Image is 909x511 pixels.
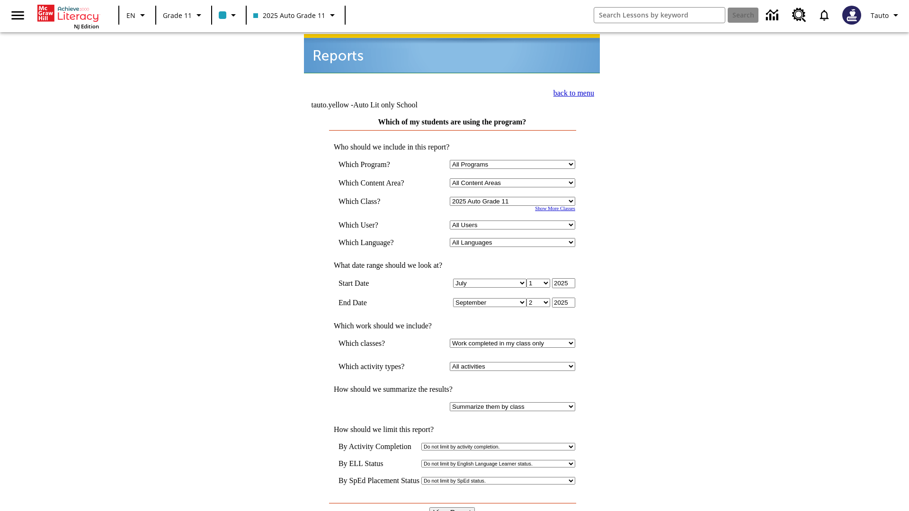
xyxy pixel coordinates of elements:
[812,3,837,27] a: Notifications
[159,7,208,24] button: Grade: Grade 11, Select a grade
[339,459,419,468] td: By ELL Status
[329,261,575,270] td: What date range should we look at?
[311,101,485,109] td: tauto.yellow -
[253,10,325,20] span: 2025 Auto Grade 11
[842,6,861,25] img: Avatar
[122,7,152,24] button: Language: EN, Select a language
[339,160,418,169] td: Which Program?
[126,10,135,20] span: EN
[837,3,867,27] button: Select a new avatar
[215,7,243,24] button: Class color is light blue. Change class color
[339,179,404,187] nobr: Which Content Area?
[4,1,32,29] button: Open side menu
[329,322,575,330] td: Which work should we include?
[353,101,418,109] nobr: Auto Lit only School
[250,7,342,24] button: Class: 2025 Auto Grade 11, Select your class
[74,23,99,30] span: NJ Edition
[553,89,594,97] a: back to menu
[760,2,786,28] a: Data Center
[304,34,600,73] img: header
[594,8,725,23] input: search field
[339,476,419,485] td: By SpEd Placement Status
[867,7,905,24] button: Profile/Settings
[339,298,418,308] td: End Date
[339,220,418,229] td: Which User?
[339,339,418,348] td: Which classes?
[535,206,575,211] a: Show More Classes
[339,442,419,451] td: By Activity Completion
[329,385,575,394] td: How should we summarize the results?
[339,278,418,288] td: Start Date
[339,362,418,371] td: Which activity types?
[37,3,99,30] div: Home
[329,425,575,434] td: How should we limit this report?
[786,2,812,28] a: Resource Center, Will open in new tab
[163,10,192,20] span: Grade 11
[329,143,575,151] td: Who should we include in this report?
[871,10,889,20] span: Tauto
[378,118,526,126] a: Which of my students are using the program?
[339,238,418,247] td: Which Language?
[339,197,418,206] td: Which Class?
